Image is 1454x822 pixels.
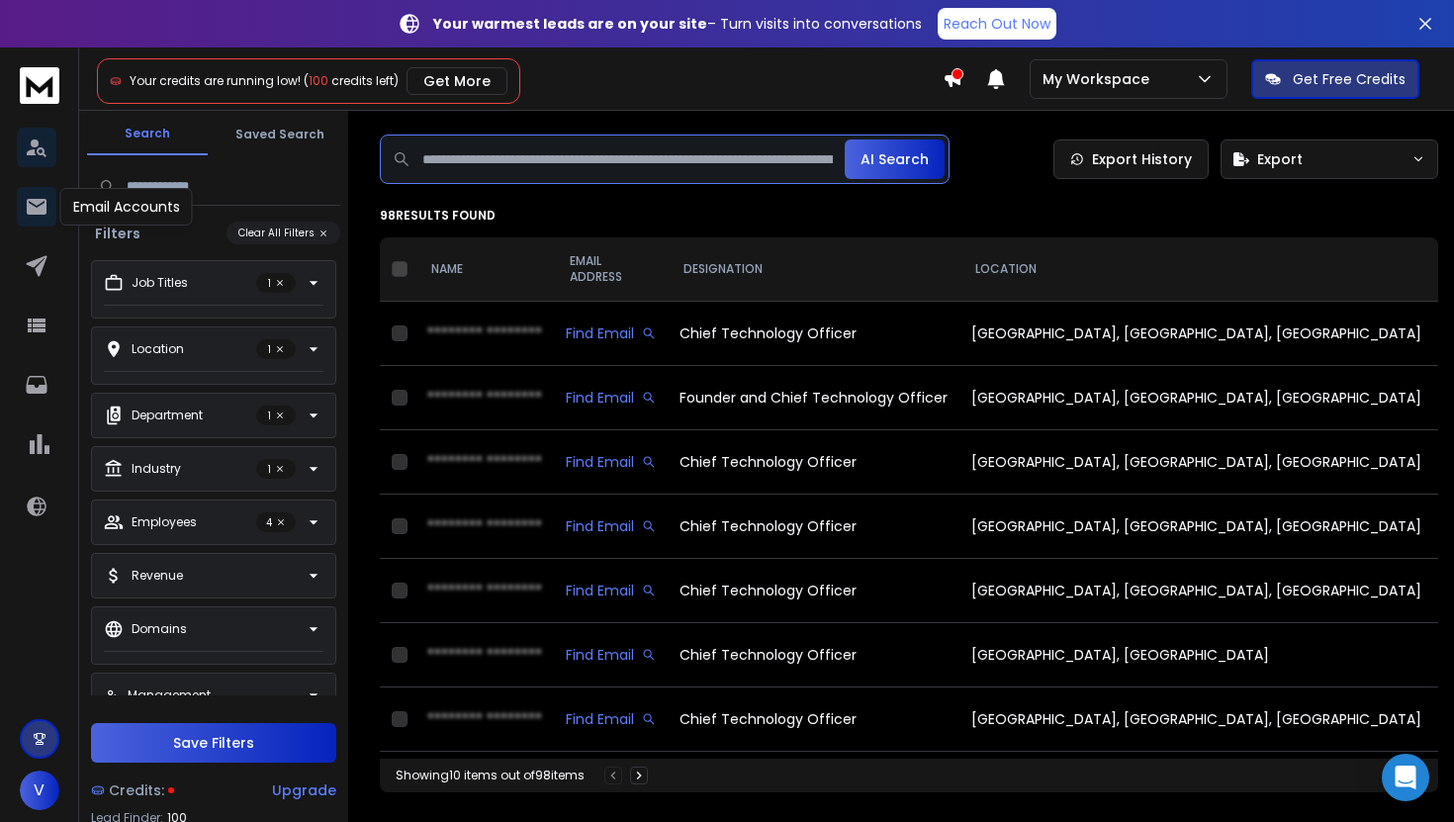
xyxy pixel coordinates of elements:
[433,14,707,34] strong: Your warmest leads are on your site
[20,771,59,810] button: V
[380,208,1438,224] p: 98 results found
[91,723,336,763] button: Save Filters
[87,114,208,155] button: Search
[128,687,211,703] p: Management
[668,430,959,495] td: Chief Technology Officer
[668,687,959,752] td: Chief Technology Officer
[668,237,959,302] th: DESIGNATION
[132,514,197,530] p: Employees
[256,339,296,359] p: 1
[433,14,922,34] p: – Turn visits into conversations
[1053,139,1209,179] a: Export History
[407,67,507,95] button: Get More
[554,237,668,302] th: EMAIL ADDRESS
[132,408,203,423] p: Department
[1043,69,1157,89] p: My Workspace
[132,275,188,291] p: Job Titles
[304,72,399,89] span: ( credits left)
[938,8,1056,40] a: Reach Out Now
[109,780,164,800] span: Credits:
[20,67,59,104] img: logo
[668,752,959,816] td: Chief Technology Officer
[1251,59,1419,99] button: Get Free Credits
[566,645,656,665] div: Find Email
[130,72,301,89] span: Your credits are running low!
[566,323,656,343] div: Find Email
[668,366,959,430] td: Founder and Chief Technology Officer
[415,237,554,302] th: NAME
[91,771,336,810] a: Credits:Upgrade
[566,388,656,408] div: Find Email
[668,623,959,687] td: Chief Technology Officer
[256,273,296,293] p: 1
[227,222,340,244] button: Clear All Filters
[256,512,296,532] p: 4
[309,72,328,89] span: 100
[1382,754,1429,801] div: Open Intercom Messenger
[566,709,656,729] div: Find Email
[132,568,183,584] p: Revenue
[1257,149,1303,169] span: Export
[566,516,656,536] div: Find Email
[256,406,296,425] p: 1
[132,621,187,637] p: Domains
[668,495,959,559] td: Chief Technology Officer
[256,459,296,479] p: 1
[566,581,656,600] div: Find Email
[396,768,585,783] div: Showing 10 items out of 98 items
[944,14,1050,34] p: Reach Out Now
[272,780,336,800] div: Upgrade
[845,139,945,179] button: AI Search
[668,302,959,366] td: Chief Technology Officer
[668,559,959,623] td: Chief Technology Officer
[87,224,148,243] h3: Filters
[1293,69,1406,89] p: Get Free Credits
[566,452,656,472] div: Find Email
[60,188,193,226] div: Email Accounts
[132,341,184,357] p: Location
[220,115,340,154] button: Saved Search
[132,461,181,477] p: Industry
